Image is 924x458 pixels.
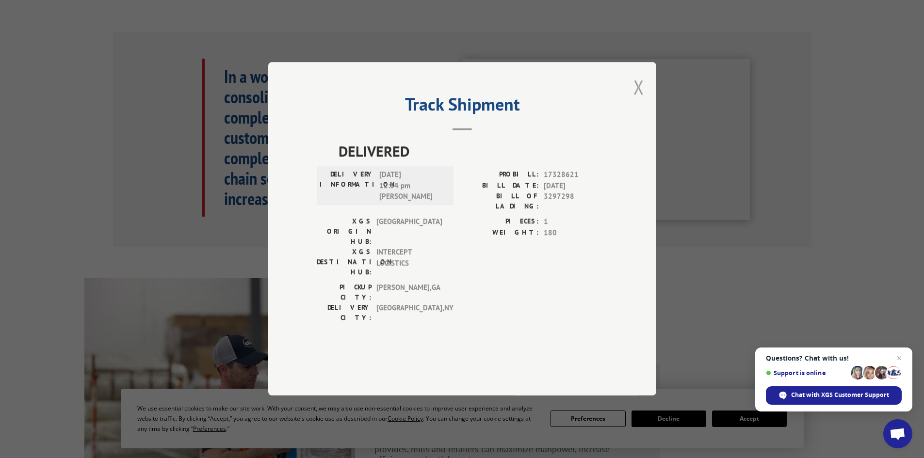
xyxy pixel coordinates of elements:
span: INTERCEPT LOGISTICS [376,247,442,278]
label: DELIVERY CITY: [317,303,372,323]
label: BILL DATE: [462,180,539,191]
label: PICKUP CITY: [317,283,372,303]
span: 3297298 [544,191,608,212]
span: 1 [544,217,608,228]
label: DELIVERY INFORMATION: [320,170,374,203]
span: [DATE] 12:34 pm [PERSON_NAME] [379,170,445,203]
button: Close modal [633,74,644,100]
label: BILL OF LADING: [462,191,539,212]
span: Questions? Chat with us! [766,354,902,362]
span: [PERSON_NAME] , GA [376,283,442,303]
label: PIECES: [462,217,539,228]
h2: Track Shipment [317,97,608,116]
span: 17328621 [544,170,608,181]
span: 180 [544,227,608,238]
span: Chat with XGS Customer Support [766,386,902,405]
label: WEIGHT: [462,227,539,238]
span: [GEOGRAPHIC_DATA] , NY [376,303,442,323]
a: Open chat [883,419,912,448]
span: [DATE] [544,180,608,191]
label: XGS ORIGIN HUB: [317,217,372,247]
span: DELIVERED [339,141,608,162]
label: XGS DESTINATION HUB: [317,247,372,278]
span: Chat with XGS Customer Support [791,391,889,399]
label: PROBILL: [462,170,539,181]
span: Support is online [766,369,847,377]
span: [GEOGRAPHIC_DATA] [376,217,442,247]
